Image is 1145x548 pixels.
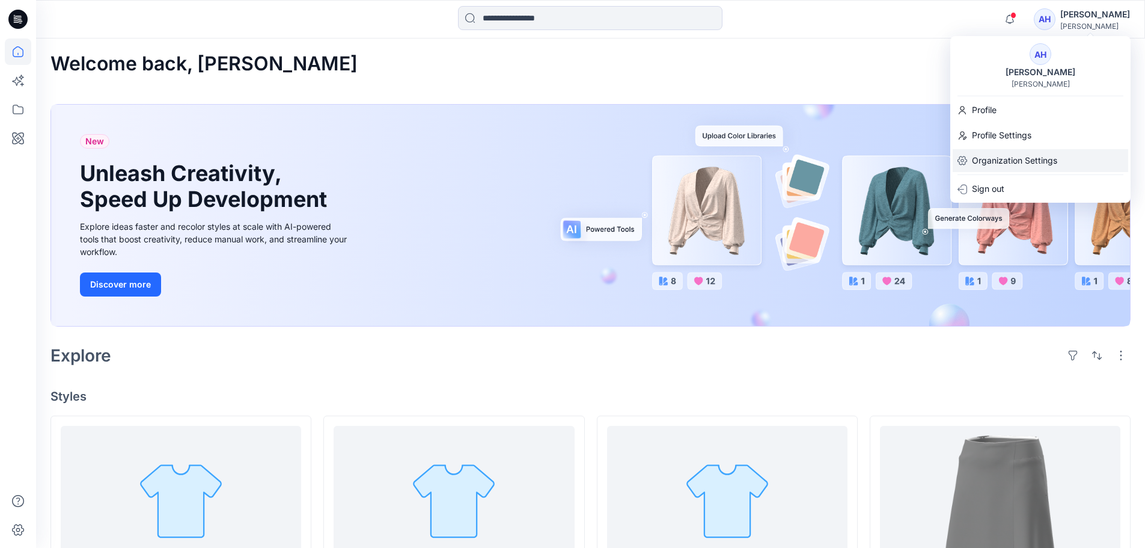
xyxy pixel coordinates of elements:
[972,177,1004,200] p: Sign out
[950,99,1131,122] a: Profile
[1060,22,1130,31] div: [PERSON_NAME]
[80,220,350,258] div: Explore ideas faster and recolor styles at scale with AI-powered tools that boost creativity, red...
[50,53,358,75] h2: Welcome back, [PERSON_NAME]
[1060,7,1130,22] div: [PERSON_NAME]
[80,272,161,297] button: Discover more
[972,99,997,122] p: Profile
[972,149,1057,172] p: Organization Settings
[998,65,1082,79] div: [PERSON_NAME]
[50,389,1131,404] h4: Styles
[80,272,350,297] a: Discover more
[1034,8,1055,30] div: AH
[972,124,1031,147] p: Profile Settings
[1030,43,1051,65] div: AH
[950,124,1131,147] a: Profile Settings
[85,134,104,149] span: New
[80,161,332,212] h1: Unleash Creativity, Speed Up Development
[950,149,1131,172] a: Organization Settings
[1012,79,1070,88] div: [PERSON_NAME]
[50,346,111,365] h2: Explore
